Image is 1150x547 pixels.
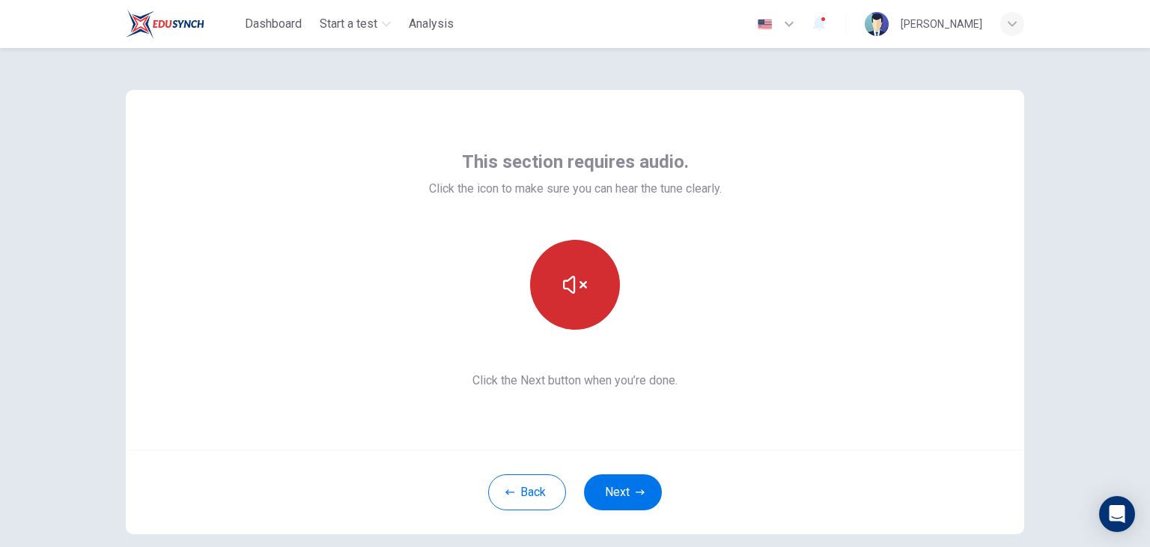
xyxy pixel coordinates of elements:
span: Click the icon to make sure you can hear the tune clearly. [429,180,722,198]
button: Analysis [403,10,460,37]
img: en [755,19,774,30]
span: Start a test [320,15,377,33]
button: Start a test [314,10,397,37]
a: EduSynch logo [126,9,239,39]
span: Click the Next button when you’re done. [429,372,722,390]
img: Profile picture [865,12,889,36]
button: Dashboard [239,10,308,37]
div: [PERSON_NAME] [901,15,982,33]
span: Dashboard [245,15,302,33]
div: You need a license to access this content [403,10,460,37]
button: Back [488,474,566,510]
div: Open Intercom Messenger [1099,496,1135,532]
span: This section requires audio. [462,150,689,174]
span: Analysis [409,15,454,33]
button: Next [584,474,662,510]
img: EduSynch logo [126,9,204,39]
